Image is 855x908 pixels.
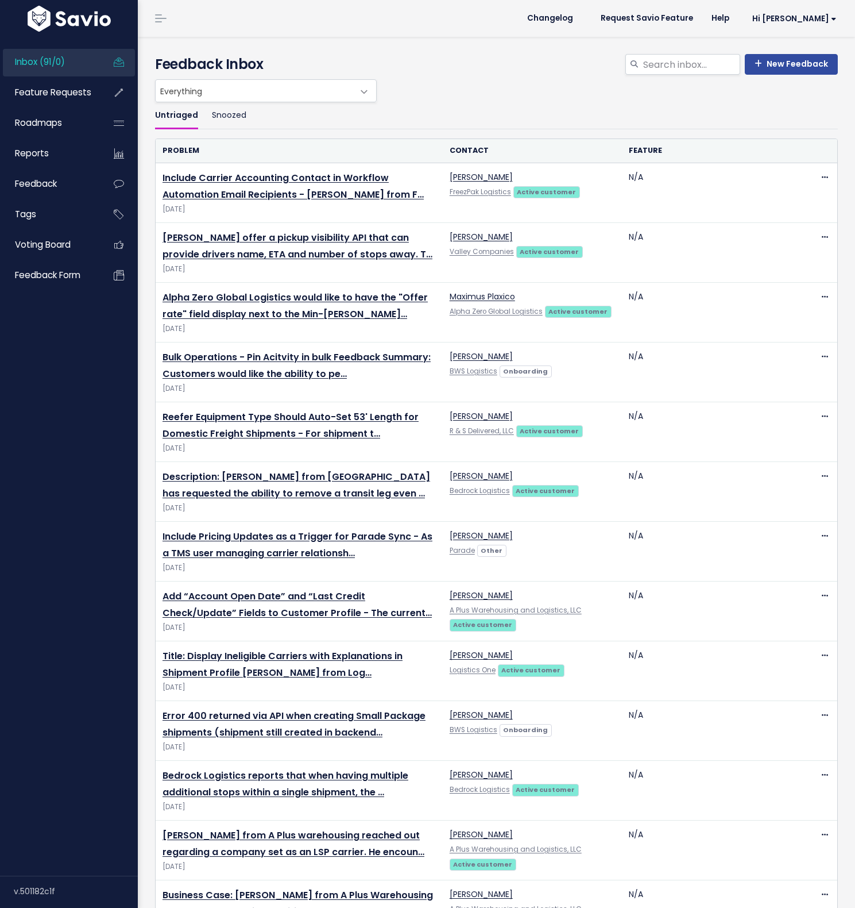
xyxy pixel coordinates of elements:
a: Alpha Zero Global Logistics [450,307,543,316]
a: Active customer [545,305,612,317]
a: Active customer [513,186,580,197]
span: [DATE] [163,502,436,514]
td: N/A [622,163,801,223]
td: N/A [622,283,801,343]
a: Valley Companies [450,247,514,256]
span: Feedback [15,178,57,190]
a: Logistics One [450,665,496,675]
a: Active customer [450,858,516,869]
h4: Feedback Inbox [155,54,838,75]
a: [PERSON_NAME] [450,171,513,183]
a: Hi [PERSON_NAME] [738,10,846,28]
td: N/A [622,761,801,821]
a: Active customer [512,484,579,496]
span: [DATE] [163,562,436,574]
input: Search inbox... [642,54,740,75]
strong: Onboarding [503,367,548,376]
span: [DATE] [163,861,436,873]
a: Include Pricing Updates as a Trigger for Parade Sync - As a TMS user managing carrier relationsh… [163,530,432,560]
strong: Onboarding [503,725,548,734]
a: [PERSON_NAME] [450,829,513,840]
a: Active customer [498,664,564,675]
td: N/A [622,582,801,641]
a: Untriaged [155,102,198,129]
a: New Feedback [745,54,838,75]
a: Active customer [516,245,583,257]
ul: Filter feature requests [155,102,838,129]
a: [PERSON_NAME] [450,470,513,482]
a: Tags [3,201,95,228]
a: Reefer Equipment Type Should Auto-Set 53' Length for Domestic Freight Shipments - For shipment t… [163,410,419,440]
span: Reports [15,147,49,159]
a: [PERSON_NAME] [450,888,513,900]
span: [DATE] [163,203,436,216]
a: Bedrock Logistics [450,486,510,495]
a: Other [477,544,506,556]
strong: Active customer [453,860,512,869]
a: Title: Display Ineligible Carriers with Explanations in Shipment Profile [PERSON_NAME] from Log… [163,649,403,679]
a: Help [702,10,738,27]
strong: Active customer [517,187,576,197]
span: [DATE] [163,741,436,753]
a: Parade [450,546,475,555]
a: BWS Logistics [450,725,497,734]
a: Add “Account Open Date” and “Last Credit Check/Update” Fields to Customer Profile - The current… [163,590,432,620]
a: [PERSON_NAME] from A Plus warehousing reached out regarding a company set as an LSP carrier. He e... [163,829,424,859]
td: N/A [622,343,801,402]
a: [PERSON_NAME] [450,410,513,422]
a: Active customer [516,425,583,436]
span: Changelog [527,14,573,22]
span: Everything [155,79,377,102]
a: Feedback form [3,262,95,288]
td: N/A [622,701,801,761]
td: N/A [622,821,801,880]
td: N/A [622,462,801,522]
span: [DATE] [163,383,436,395]
a: [PERSON_NAME] [450,709,513,721]
td: N/A [622,402,801,462]
img: logo-white.9d6f32f41409.svg [25,6,114,32]
strong: Active customer [516,785,575,794]
a: Snoozed [212,102,246,129]
td: N/A [622,522,801,582]
td: N/A [622,223,801,283]
strong: Active customer [516,486,575,495]
a: Maximus Plaxico [450,291,515,302]
span: [DATE] [163,323,436,335]
a: [PERSON_NAME] [450,351,513,362]
a: [PERSON_NAME] [450,590,513,601]
span: Feedback form [15,269,80,281]
a: A Plus Warehousing and Logistics, LLC [450,845,582,854]
strong: Active customer [520,426,579,436]
span: Feature Requests [15,86,91,98]
span: [DATE] [163,622,436,634]
a: Description: [PERSON_NAME] from [GEOGRAPHIC_DATA] has requested the ability to remove a transit l... [163,470,430,500]
span: Everything [156,80,353,102]
a: A Plus Warehousing and Logistics, LLC [450,606,582,615]
span: [DATE] [163,801,436,813]
a: BWS Logistics [450,367,497,376]
strong: Active customer [520,247,579,256]
th: Problem [156,139,443,163]
a: FreezPak Logistics [450,187,511,197]
strong: Active customer [453,620,512,629]
a: Include Carrier Accounting Contact in Workflow Automation Email Recipients - [PERSON_NAME] from F… [163,171,424,201]
span: [DATE] [163,263,436,275]
span: Tags [15,208,36,220]
a: [PERSON_NAME] [450,769,513,780]
a: [PERSON_NAME] [450,530,513,541]
th: Contact [443,139,622,163]
a: Bedrock Logistics [450,785,510,794]
th: Feature [622,139,801,163]
a: Onboarding [500,365,552,376]
span: [DATE] [163,682,436,694]
a: Inbox (91/0) [3,49,95,75]
td: N/A [622,641,801,701]
a: R & S Delivered, LLC [450,426,514,436]
span: Roadmaps [15,117,62,129]
a: Bedrock Logistics reports that when having multiple additional stops within a single shipment, the … [163,769,408,799]
a: Request Savio Feature [591,10,702,27]
a: Active customer [512,783,579,795]
a: Roadmaps [3,110,95,136]
strong: Other [481,546,502,555]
